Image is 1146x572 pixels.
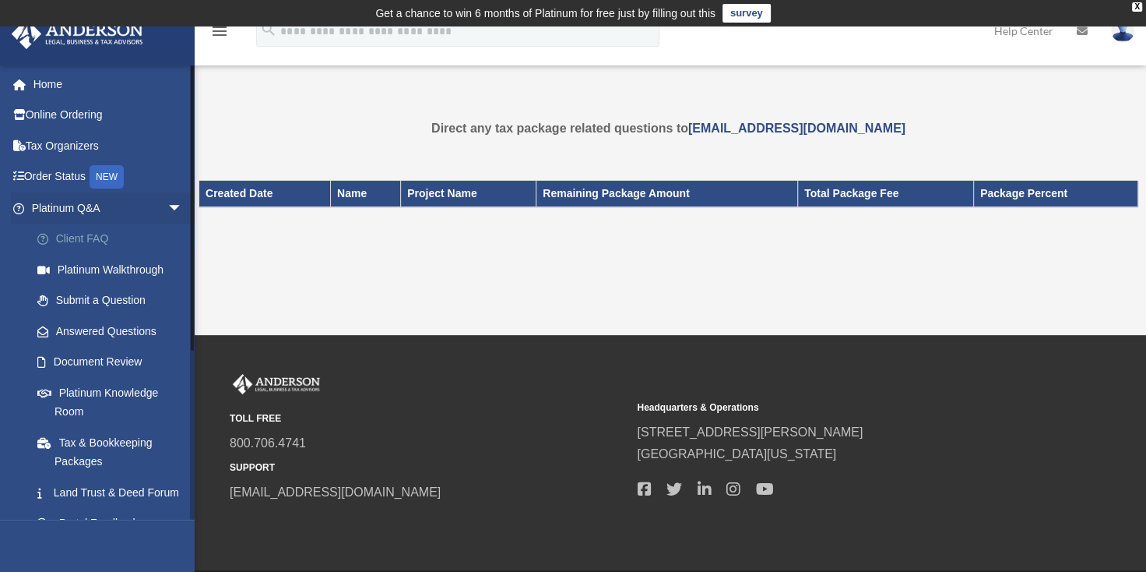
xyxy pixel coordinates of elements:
[11,69,206,100] a: Home
[22,377,206,427] a: Platinum Knowledge Room
[688,122,905,135] a: [EMAIL_ADDRESS][DOMAIN_NAME]
[722,4,771,23] a: survey
[401,181,536,207] th: Project Name
[230,374,323,394] img: Anderson Advisors Platinum Portal
[798,181,974,207] th: Total Package Fee
[199,181,331,207] th: Created Date
[7,19,148,49] img: Anderson Advisors Platinum Portal
[22,477,206,508] a: Land Trust & Deed Forum
[230,411,626,427] small: TOLL FREE
[973,181,1137,207] th: Package Percent
[637,447,836,461] a: [GEOGRAPHIC_DATA][US_STATE]
[22,427,199,477] a: Tax & Bookkeeping Packages
[90,165,124,189] div: NEW
[11,100,206,131] a: Online Ordering
[230,485,441,499] a: [EMAIL_ADDRESS][DOMAIN_NAME]
[536,181,798,207] th: Remaining Package Amount
[11,130,206,161] a: Tax Organizers
[260,21,277,38] i: search
[210,22,229,41] i: menu
[637,425,863,439] a: [STREET_ADDRESS][PERSON_NAME]
[22,316,206,347] a: Answered Questions
[210,27,229,41] a: menu
[167,192,199,224] span: arrow_drop_down
[22,347,206,378] a: Document Review
[330,181,400,207] th: Name
[11,161,206,193] a: Order StatusNEW
[637,400,1033,416] small: Headquarters & Operations
[11,192,206,224] a: Platinum Q&Aarrow_drop_down
[22,254,206,285] a: Platinum Walkthrough
[375,4,715,23] div: Get a chance to win 6 months of Platinum for free just by filling out this
[1111,19,1134,42] img: User Pic
[22,285,206,316] a: Submit a Question
[22,224,206,255] a: Client FAQ
[230,460,626,476] small: SUPPORT
[230,436,306,450] a: 800.706.4741
[22,508,206,539] a: Portal Feedback
[431,122,905,135] strong: Direct any tax package related questions to
[1132,2,1142,12] div: close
